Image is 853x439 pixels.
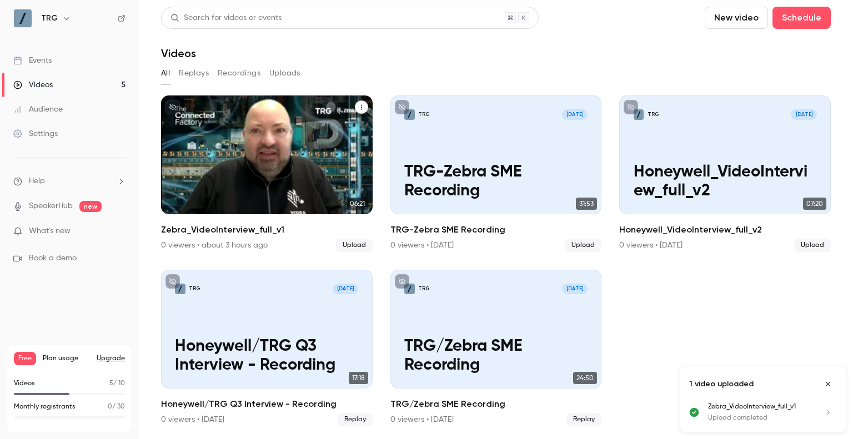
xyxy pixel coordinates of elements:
[175,337,358,375] p: Honeywell/TRG Q3 Interview - Recording
[390,270,602,426] a: TRG/Zebra SME RecordingTRG[DATE]TRG/Zebra SME Recording24:50TRG/Zebra SME Recording0 viewers • [D...
[161,95,373,252] a: 06:21Zebra_VideoInterview_full_v10 viewers • about 3 hours agoUpload
[108,403,112,410] span: 0
[161,240,268,251] div: 0 viewers • about 3 hours ago
[14,402,76,412] p: Monthly registrants
[13,175,126,187] li: help-dropdown-opener
[562,284,588,294] span: [DATE]
[404,337,588,375] p: TRG/Zebra SME Recording
[218,64,260,82] button: Recordings
[390,397,602,411] h2: TRG/Zebra SME Recording
[175,284,185,294] img: Honeywell/TRG Q3 Interview - Recording
[576,198,597,210] span: 31:53
[336,239,373,252] span: Upload
[689,379,754,390] p: 1 video uploaded
[562,109,588,120] span: [DATE]
[161,64,170,82] button: All
[634,163,817,200] p: Honeywell_VideoInterview_full_v2
[390,270,602,426] li: TRG/Zebra SME Recording
[390,95,602,252] li: TRG-Zebra SME Recording
[333,284,358,294] span: [DATE]
[803,198,826,210] span: 07:20
[390,223,602,236] h2: TRG-Zebra SME Recording
[338,413,373,426] span: Replay
[418,285,430,292] p: TRG
[108,402,125,412] p: / 30
[161,397,373,411] h2: Honeywell/TRG Q3 Interview - Recording
[170,12,282,24] div: Search for videos or events
[161,414,224,425] div: 0 viewers • [DATE]
[79,201,102,212] span: new
[390,414,454,425] div: 0 viewers • [DATE]
[109,380,113,387] span: 5
[404,109,415,120] img: TRG-Zebra SME Recording
[29,225,71,237] span: What's new
[573,372,597,384] span: 24:50
[13,104,63,115] div: Audience
[791,109,816,120] span: [DATE]
[418,111,430,118] p: TRG
[404,163,588,200] p: TRG-Zebra SME Recording
[14,9,32,27] img: TRG
[161,7,831,432] section: Videos
[13,128,58,139] div: Settings
[680,402,846,432] ul: Uploads list
[619,95,831,252] li: Honeywell_VideoInterview_full_v2
[772,7,831,29] button: Schedule
[619,240,683,251] div: 0 viewers • [DATE]
[634,109,644,120] img: Honeywell_VideoInterview_full_v2
[708,402,810,412] p: Zebra_VideoInterview_full_v1
[566,413,601,426] span: Replay
[179,64,209,82] button: Replays
[390,95,602,252] a: TRG-Zebra SME RecordingTRG[DATE]TRG-Zebra SME Recording31:53TRG-Zebra SME Recording0 viewers • [D...
[395,100,409,114] button: unpublished
[14,352,36,365] span: Free
[619,223,831,236] h2: Honeywell_VideoInterview_full_v2
[390,240,454,251] div: 0 viewers • [DATE]
[13,55,52,66] div: Events
[269,64,300,82] button: Uploads
[565,239,601,252] span: Upload
[161,270,373,426] a: Honeywell/TRG Q3 Interview - RecordingTRG[DATE]Honeywell/TRG Q3 Interview - Recording17:18Honeywe...
[161,270,373,426] li: Honeywell/TRG Q3 Interview - Recording
[165,274,180,289] button: unpublished
[41,13,58,24] h6: TRG
[29,200,73,212] a: SpeakerHub
[189,285,200,292] p: TRG
[347,198,368,210] span: 06:21
[404,284,415,294] img: TRG/Zebra SME Recording
[161,223,373,236] h2: Zebra_VideoInterview_full_v1
[708,413,810,423] p: Upload completed
[29,175,45,187] span: Help
[165,100,180,114] button: unpublished
[819,375,837,393] button: Close uploads list
[109,379,125,388] p: / 10
[161,95,831,426] ul: Videos
[624,100,638,114] button: unpublished
[13,79,53,90] div: Videos
[43,354,90,363] span: Plan usage
[619,95,831,252] a: Honeywell_VideoInterview_full_v2TRG[DATE]Honeywell_VideoInterview_full_v207:20Honeywell_VideoInte...
[708,402,837,423] a: Zebra_VideoInterview_full_v1Upload completed
[97,354,125,363] button: Upgrade
[29,253,77,264] span: Book a demo
[395,274,409,289] button: unpublished
[161,47,196,60] h1: Videos
[161,95,373,252] li: Zebra_VideoInterview_full_v1
[705,7,768,29] button: New video
[14,379,35,388] p: Videos
[794,239,831,252] span: Upload
[648,111,659,118] p: TRG
[349,372,368,384] span: 17:18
